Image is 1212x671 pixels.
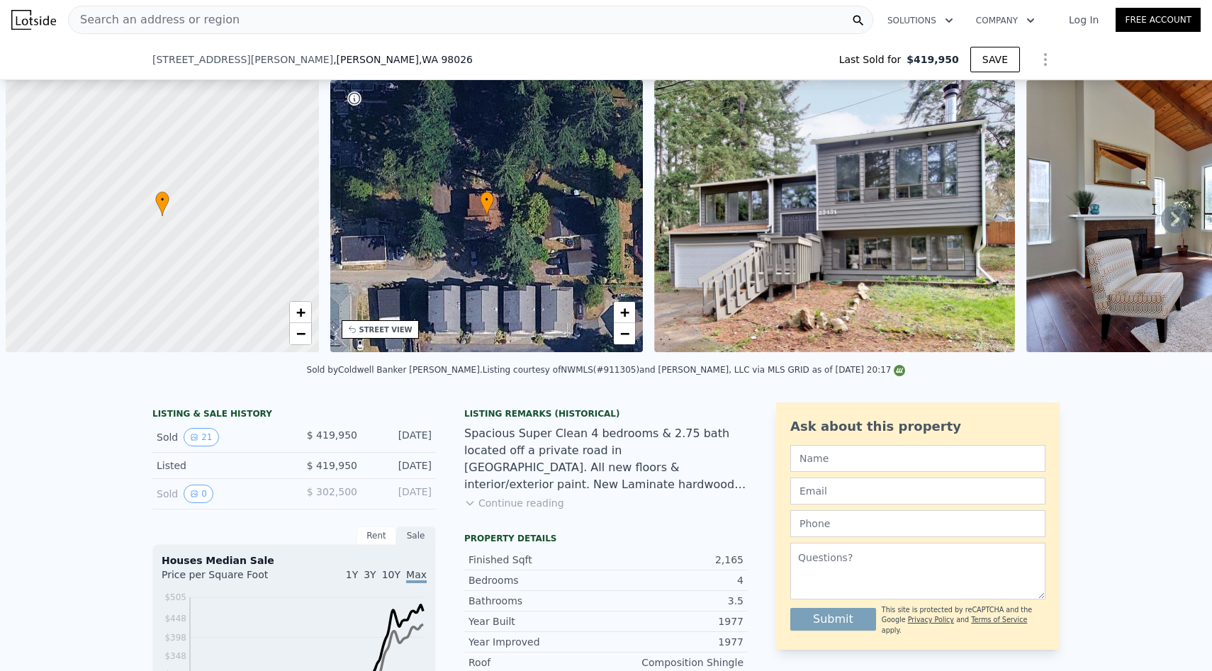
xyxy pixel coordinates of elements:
[162,568,294,590] div: Price per Square Foot
[369,428,432,446] div: [DATE]
[296,325,305,342] span: −
[155,193,169,206] span: •
[164,633,186,643] tspan: $398
[406,569,427,583] span: Max
[468,573,606,587] div: Bedrooms
[468,635,606,649] div: Year Improved
[333,52,473,67] span: , [PERSON_NAME]
[468,553,606,567] div: Finished Sqft
[164,651,186,661] tspan: $348
[468,655,606,670] div: Roof
[152,408,436,422] div: LISTING & SALE HISTORY
[894,365,905,376] img: NWMLS Logo
[790,608,876,631] button: Submit
[606,635,744,649] div: 1977
[1116,8,1201,32] a: Free Account
[396,526,436,545] div: Sale
[606,655,744,670] div: Composition Shingle
[164,614,186,624] tspan: $448
[614,302,635,323] a: Zoom in
[965,8,1046,33] button: Company
[184,428,218,446] button: View historical data
[369,458,432,473] div: [DATE]
[464,533,748,544] div: Property details
[790,478,1045,504] input: Email
[346,569,358,580] span: 1Y
[11,10,56,30] img: Lotside
[907,52,959,67] span: $419,950
[620,325,629,342] span: −
[1031,45,1060,74] button: Show Options
[307,429,357,441] span: $ 419,950
[606,594,744,608] div: 3.5
[790,510,1045,537] input: Phone
[468,614,606,628] div: Year Built
[908,616,954,624] a: Privacy Policy
[480,193,494,206] span: •
[464,496,564,510] button: Continue reading
[654,80,1015,352] img: Sale: 127187247 Parcel: 103689119
[69,11,240,28] span: Search an address or region
[364,569,376,580] span: 3Y
[464,425,748,493] div: Spacious Super Clean 4 bedrooms & 2.75 bath located off a private road in [GEOGRAPHIC_DATA]. All ...
[290,323,311,344] a: Zoom out
[606,614,744,628] div: 1977
[290,302,311,323] a: Zoom in
[184,485,213,503] button: View historical data
[882,605,1045,636] div: This site is protected by reCAPTCHA and the Google and apply.
[1052,13,1116,27] a: Log In
[606,553,744,567] div: 2,165
[970,47,1020,72] button: SAVE
[480,191,494,216] div: •
[307,365,483,375] div: Sold by Coldwell Banker [PERSON_NAME] .
[155,191,169,216] div: •
[876,8,965,33] button: Solutions
[157,428,283,446] div: Sold
[382,569,400,580] span: 10Y
[790,445,1045,472] input: Name
[162,553,427,568] div: Houses Median Sale
[359,325,413,335] div: STREET VIEW
[464,408,748,419] div: Listing Remarks (Historical)
[164,592,186,602] tspan: $505
[468,594,606,608] div: Bathrooms
[369,485,432,503] div: [DATE]
[157,458,283,473] div: Listed
[157,485,283,503] div: Sold
[307,486,357,497] span: $ 302,500
[620,303,629,321] span: +
[152,52,333,67] span: [STREET_ADDRESS][PERSON_NAME]
[971,616,1027,624] a: Terms of Service
[419,54,473,65] span: , WA 98026
[483,365,906,375] div: Listing courtesy of NWMLS (#911305) and [PERSON_NAME], LLC via MLS GRID as of [DATE] 20:17
[839,52,907,67] span: Last Sold for
[307,460,357,471] span: $ 419,950
[614,323,635,344] a: Zoom out
[790,417,1045,436] div: Ask about this property
[357,526,396,545] div: Rent
[606,573,744,587] div: 4
[296,303,305,321] span: +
